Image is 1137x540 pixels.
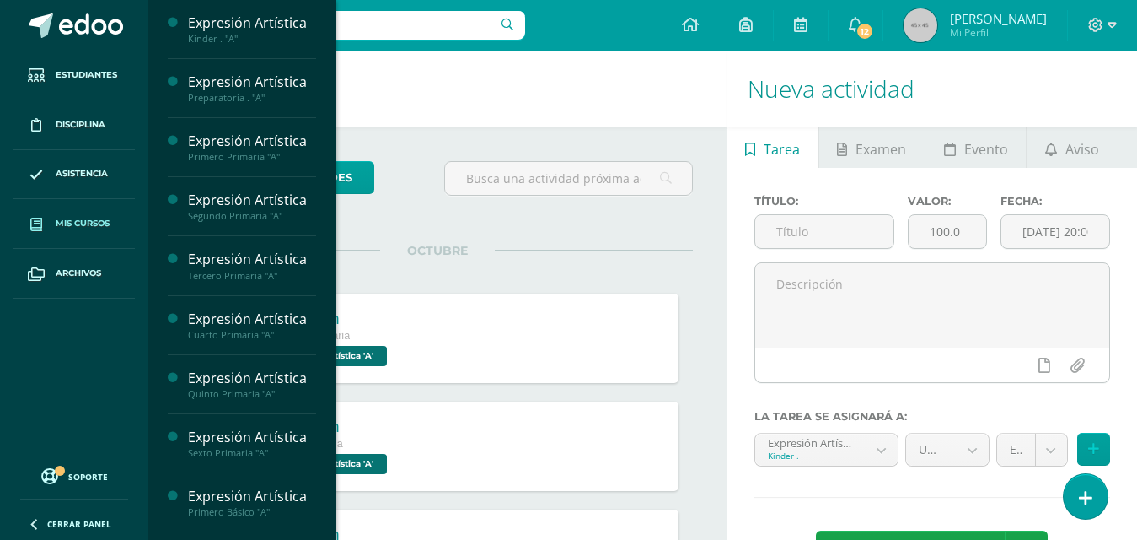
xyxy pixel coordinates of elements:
[188,310,316,341] a: Expresión ArtísticaCuarto Primaria "A"
[950,10,1047,27] span: [PERSON_NAME]
[188,73,316,104] a: Expresión ArtísticaPreparatoria . "A"
[20,464,128,487] a: Soporte
[188,73,316,92] div: Expresión Artística
[819,127,925,168] a: Examen
[727,127,818,168] a: Tarea
[56,217,110,230] span: Mis cursos
[964,129,1008,170] span: Evento
[380,243,495,258] span: OCTUBRE
[13,100,135,150] a: Disciplina
[188,487,316,518] a: Expresión ArtísticaPrimero Básico "A"
[188,369,316,388] div: Expresión Artística
[188,369,316,400] a: Expresión ArtísticaQuinto Primaria "A"
[909,215,986,248] input: Puntos máximos
[188,210,316,222] div: Segundo Primaria "A"
[997,434,1067,466] a: Evaluación (25.0%)
[56,167,108,181] span: Asistencia
[768,450,853,462] div: Kinder .
[188,310,316,329] div: Expresión Artística
[159,11,525,40] input: Busca un usuario...
[13,150,135,200] a: Asistencia
[445,162,692,195] input: Busca una actividad próxima aquí...
[1010,434,1022,466] span: Evaluación (25.0%)
[748,51,1117,127] h1: Nueva actividad
[1000,195,1110,208] label: Fecha:
[56,267,101,280] span: Archivos
[188,447,316,459] div: Sexto Primaria "A"
[188,428,316,447] div: Expresión Artística
[904,8,937,42] img: 45x45
[855,22,874,40] span: 12
[188,151,316,163] div: Primero Primaria "A"
[764,129,800,170] span: Tarea
[754,195,895,208] label: Título:
[56,68,117,82] span: Estudiantes
[188,250,316,269] div: Expresión Artística
[13,199,135,249] a: Mis cursos
[188,329,316,341] div: Cuarto Primaria "A"
[188,92,316,104] div: Preparatoria . "A"
[188,13,316,33] div: Expresión Artística
[169,51,706,127] h1: Actividades
[1065,129,1099,170] span: Aviso
[908,195,987,208] label: Valor:
[188,388,316,400] div: Quinto Primaria "A"
[188,428,316,459] a: Expresión ArtísticaSexto Primaria "A"
[188,191,316,210] div: Expresión Artística
[188,33,316,45] div: Kinder . "A"
[188,132,316,151] div: Expresión Artística
[1001,215,1109,248] input: Fecha de entrega
[950,25,1047,40] span: Mi Perfil
[13,249,135,299] a: Archivos
[855,129,906,170] span: Examen
[68,471,108,483] span: Soporte
[906,434,989,466] a: Unidad 4
[754,410,1110,423] label: La tarea se asignará a:
[188,191,316,222] a: Expresión ArtísticaSegundo Primaria "A"
[188,270,316,282] div: Tercero Primaria "A"
[768,434,853,450] div: Expresión Artística 'A'
[925,127,1026,168] a: Evento
[188,506,316,518] div: Primero Básico "A"
[13,51,135,100] a: Estudiantes
[919,434,944,466] span: Unidad 4
[188,13,316,45] a: Expresión ArtísticaKinder . "A"
[188,487,316,506] div: Expresión Artística
[47,518,111,530] span: Cerrar panel
[56,118,105,132] span: Disciplina
[755,215,894,248] input: Título
[188,132,316,163] a: Expresión ArtísticaPrimero Primaria "A"
[1027,127,1117,168] a: Aviso
[188,250,316,281] a: Expresión ArtísticaTercero Primaria "A"
[755,434,898,466] a: Expresión Artística 'A'Kinder .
